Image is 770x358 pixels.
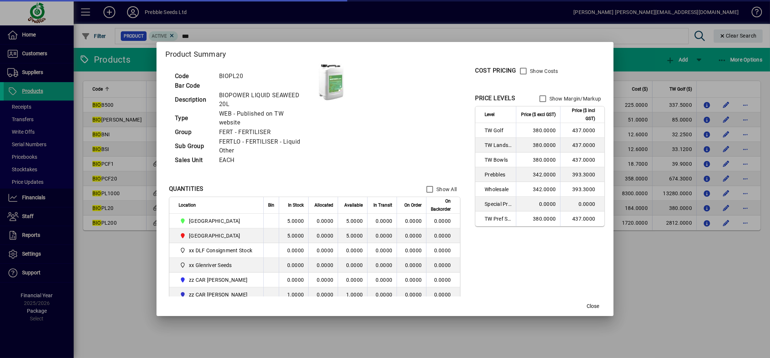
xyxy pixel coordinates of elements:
td: 0.0000 [338,243,367,258]
td: FERT - FERTILISER [215,127,313,137]
td: Sub Group [171,137,215,155]
td: 1.0000 [279,287,308,302]
td: 0.0000 [338,258,367,273]
td: 437.0000 [560,152,604,167]
span: CHRISTCHURCH [179,217,256,225]
td: Sales Unit [171,155,215,165]
span: Price ($ excl GST) [521,110,556,119]
span: In Transit [373,201,392,209]
label: Show Margin/Markup [548,95,601,102]
td: 0.0000 [426,287,460,302]
span: TW Landscaper [485,141,511,149]
td: 0.0000 [426,228,460,243]
span: PALMERSTON NORTH [179,231,256,240]
span: Level [485,110,495,119]
td: 437.0000 [560,123,604,138]
td: Bar Code [171,81,215,91]
span: 0.0000 [376,233,393,239]
span: Available [344,201,363,209]
td: 380.0000 [516,152,560,167]
td: WEB - Published on TW website [215,109,313,127]
div: QUANTITIES [169,185,204,193]
span: 0.0000 [376,277,393,283]
td: 5.0000 [338,228,367,243]
td: 0.0000 [338,273,367,287]
span: Prebbles [485,171,511,178]
td: Description [171,91,215,109]
td: EACH [215,155,313,165]
td: 437.0000 [560,211,604,226]
span: zz CAR CARL [179,275,256,284]
span: xx DLF Consignment Stock [179,246,256,255]
td: 1.0000 [338,287,367,302]
td: 380.0000 [516,123,560,138]
span: 0.0000 [405,233,422,239]
td: 0.0000 [560,197,604,211]
td: Type [171,109,215,127]
span: On Backorder [431,197,451,213]
td: 0.0000 [426,258,460,273]
span: Price ($ incl GST) [565,106,595,123]
span: Close [587,302,599,310]
span: 0.0000 [405,292,422,298]
span: zz CAR [PERSON_NAME] [189,291,247,298]
span: zz CAR CRAIG B [179,290,256,299]
td: 0.0000 [308,243,338,258]
div: COST PRICING [475,66,516,75]
span: xx Glenriver Seeds [179,261,256,270]
span: 0.0000 [376,218,393,224]
span: 0.0000 [376,262,393,268]
td: 437.0000 [560,138,604,152]
span: 0.0000 [405,277,422,283]
td: 0.0000 [308,214,338,228]
span: 0.0000 [405,262,422,268]
span: In Stock [288,201,304,209]
span: On Order [404,201,422,209]
td: 0.0000 [426,214,460,228]
span: TW Pref Sup [485,215,511,222]
td: 393.3000 [560,167,604,182]
td: 5.0000 [279,228,308,243]
span: xx DLF Consignment Stock [189,247,252,254]
span: 0.0000 [376,292,393,298]
span: Bin [268,201,274,209]
td: 0.0000 [426,243,460,258]
td: 5.0000 [279,214,308,228]
td: 342.0000 [516,182,560,197]
td: 5.0000 [338,214,367,228]
td: 0.0000 [308,228,338,243]
td: 342.0000 [516,167,560,182]
td: 0.0000 [308,258,338,273]
td: 0.0000 [516,197,560,211]
span: [GEOGRAPHIC_DATA] [189,232,240,239]
td: 0.0000 [308,273,338,287]
td: 380.0000 [516,211,560,226]
span: Wholesale [485,186,511,193]
img: contain [313,64,349,101]
span: 0.0000 [405,248,422,253]
td: BIOPOWER LIQUID SEAWEED 20L [215,91,313,109]
span: 0.0000 [376,248,393,253]
label: Show Costs [528,67,558,75]
td: 0.0000 [279,243,308,258]
td: 393.3000 [560,182,604,197]
span: 0.0000 [405,218,422,224]
h2: Product Summary [157,42,614,63]
td: 0.0000 [426,273,460,287]
td: 0.0000 [308,287,338,302]
td: Group [171,127,215,137]
span: Allocated [314,201,333,209]
span: zz CAR [PERSON_NAME] [189,276,247,284]
td: FERTLO - FERTILISER - Liquid Other [215,137,313,155]
span: TW Bowls [485,156,511,164]
td: 0.0000 [279,273,308,287]
label: Show All [435,186,457,193]
span: Location [179,201,196,209]
span: TW Golf [485,127,511,134]
div: PRICE LEVELS [475,94,515,103]
button: Close [581,300,605,313]
span: Special Price [485,200,511,208]
td: 380.0000 [516,138,560,152]
td: 0.0000 [279,258,308,273]
span: xx Glenriver Seeds [189,262,232,269]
